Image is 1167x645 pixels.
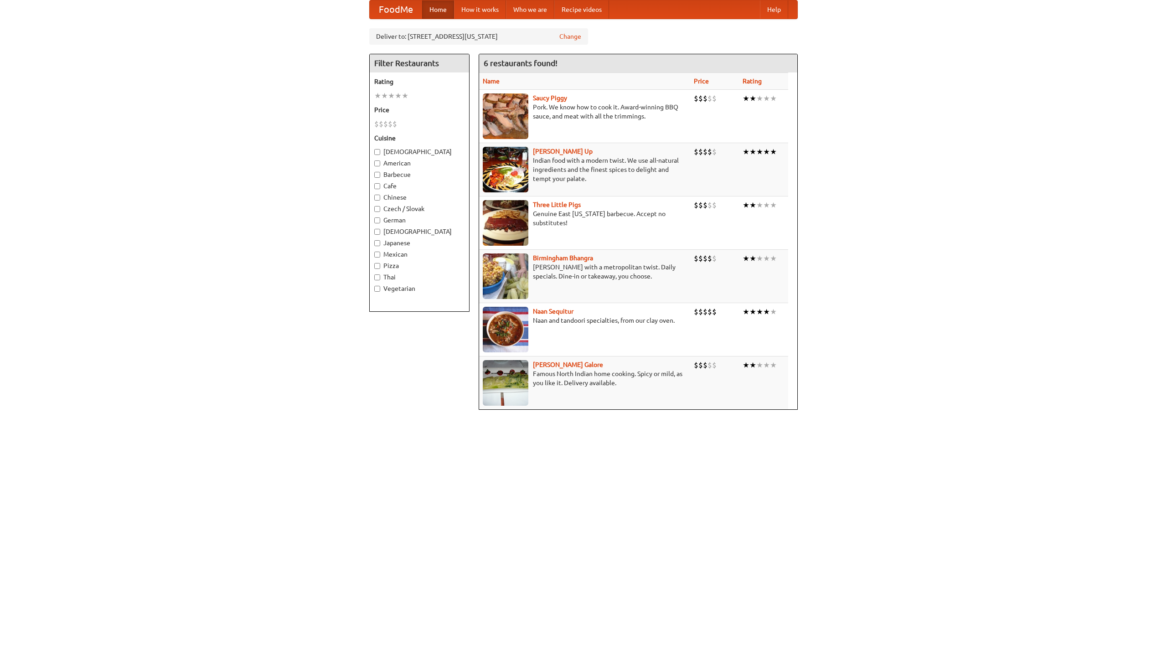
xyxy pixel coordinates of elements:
[698,307,703,317] li: $
[694,77,709,85] a: Price
[422,0,454,19] a: Home
[374,183,380,189] input: Cafe
[369,28,588,45] div: Deliver to: [STREET_ADDRESS][US_STATE]
[712,147,717,157] li: $
[756,307,763,317] li: ★
[374,274,380,280] input: Thai
[374,134,465,143] h5: Cuisine
[533,148,593,155] a: [PERSON_NAME] Up
[763,307,770,317] li: ★
[749,200,756,210] li: ★
[374,261,465,270] label: Pizza
[483,147,528,192] img: curryup.jpg
[694,307,698,317] li: $
[388,91,395,101] li: ★
[707,253,712,263] li: $
[402,91,408,101] li: ★
[483,103,687,121] p: Pork. We know how to cook it. Award-winning BBQ sauce, and meat with all the trimmings.
[374,77,465,86] h5: Rating
[374,250,465,259] label: Mexican
[760,0,788,19] a: Help
[374,91,381,101] li: ★
[374,273,465,282] label: Thai
[483,209,687,227] p: Genuine East [US_STATE] barbecue. Accept no substitutes!
[483,316,687,325] p: Naan and tandoori specialties, from our clay oven.
[707,200,712,210] li: $
[749,147,756,157] li: ★
[554,0,609,19] a: Recipe videos
[483,360,528,406] img: currygalore.jpg
[381,91,388,101] li: ★
[374,229,380,235] input: [DEMOGRAPHIC_DATA]
[370,54,469,72] h4: Filter Restaurants
[743,360,749,370] li: ★
[483,200,528,246] img: littlepigs.jpg
[533,254,593,262] b: Birmingham Bhangra
[483,77,500,85] a: Name
[703,93,707,103] li: $
[770,253,777,263] li: ★
[483,369,687,387] p: Famous North Indian home cooking. Spicy or mild, as you like it. Delivery available.
[707,307,712,317] li: $
[763,93,770,103] li: ★
[698,93,703,103] li: $
[712,200,717,210] li: $
[743,307,749,317] li: ★
[694,147,698,157] li: $
[712,253,717,263] li: $
[763,253,770,263] li: ★
[374,206,380,212] input: Czech / Slovak
[743,200,749,210] li: ★
[756,200,763,210] li: ★
[749,253,756,263] li: ★
[703,147,707,157] li: $
[533,94,567,102] a: Saucy Piggy
[374,119,379,129] li: $
[756,253,763,263] li: ★
[694,253,698,263] li: $
[698,253,703,263] li: $
[749,93,756,103] li: ★
[694,93,698,103] li: $
[374,252,380,258] input: Mexican
[374,170,465,179] label: Barbecue
[374,195,380,201] input: Chinese
[703,307,707,317] li: $
[374,240,380,246] input: Japanese
[374,216,465,225] label: German
[770,200,777,210] li: ★
[379,119,383,129] li: $
[374,147,465,156] label: [DEMOGRAPHIC_DATA]
[483,156,687,183] p: Indian food with a modern twist. We use all-natural ingredients and the finest spices to delight ...
[374,105,465,114] h5: Price
[374,227,465,236] label: [DEMOGRAPHIC_DATA]
[533,308,573,315] a: Naan Sequitur
[749,307,756,317] li: ★
[694,360,698,370] li: $
[370,0,422,19] a: FoodMe
[392,119,397,129] li: $
[388,119,392,129] li: $
[698,147,703,157] li: $
[374,181,465,191] label: Cafe
[483,263,687,281] p: [PERSON_NAME] with a metropolitan twist. Daily specials. Dine-in or takeaway, you choose.
[374,263,380,269] input: Pizza
[763,360,770,370] li: ★
[395,91,402,101] li: ★
[374,149,380,155] input: [DEMOGRAPHIC_DATA]
[712,93,717,103] li: $
[712,307,717,317] li: $
[698,200,703,210] li: $
[770,307,777,317] li: ★
[483,253,528,299] img: bhangra.jpg
[484,59,558,67] ng-pluralize: 6 restaurants found!
[756,93,763,103] li: ★
[707,93,712,103] li: $
[374,284,465,293] label: Vegetarian
[763,200,770,210] li: ★
[533,361,603,368] b: [PERSON_NAME] Galore
[483,307,528,352] img: naansequitur.jpg
[712,360,717,370] li: $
